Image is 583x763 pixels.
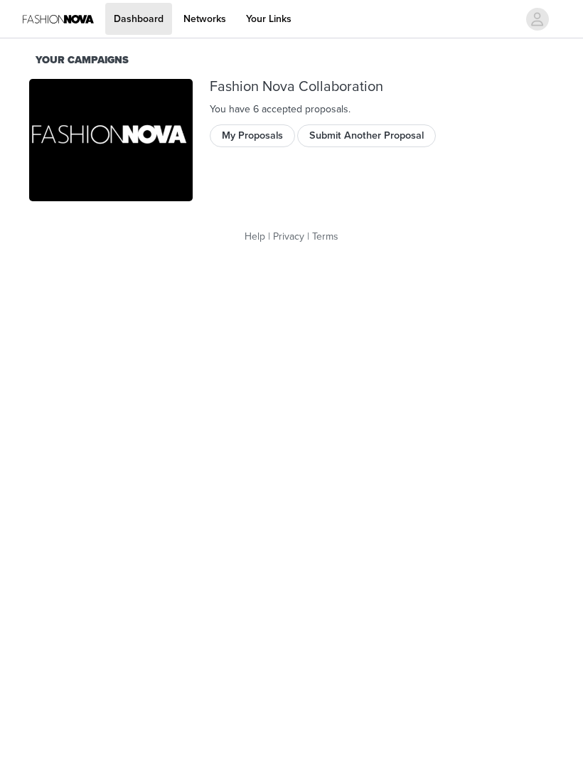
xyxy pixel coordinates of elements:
[273,230,304,242] a: Privacy
[175,3,235,35] a: Networks
[29,79,193,202] img: Fashion Nova
[210,79,554,95] div: Fashion Nova Collaboration
[297,124,436,147] button: Submit Another Proposal
[268,230,270,242] span: |
[23,3,94,35] img: Fashion Nova Logo
[530,8,544,31] div: avatar
[307,230,309,242] span: |
[237,3,300,35] a: Your Links
[210,124,295,147] button: My Proposals
[105,3,172,35] a: Dashboard
[210,103,351,115] span: You have 6 accepted proposal .
[343,103,348,115] span: s
[245,230,265,242] a: Help
[36,53,547,68] div: Your Campaigns
[312,230,338,242] a: Terms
